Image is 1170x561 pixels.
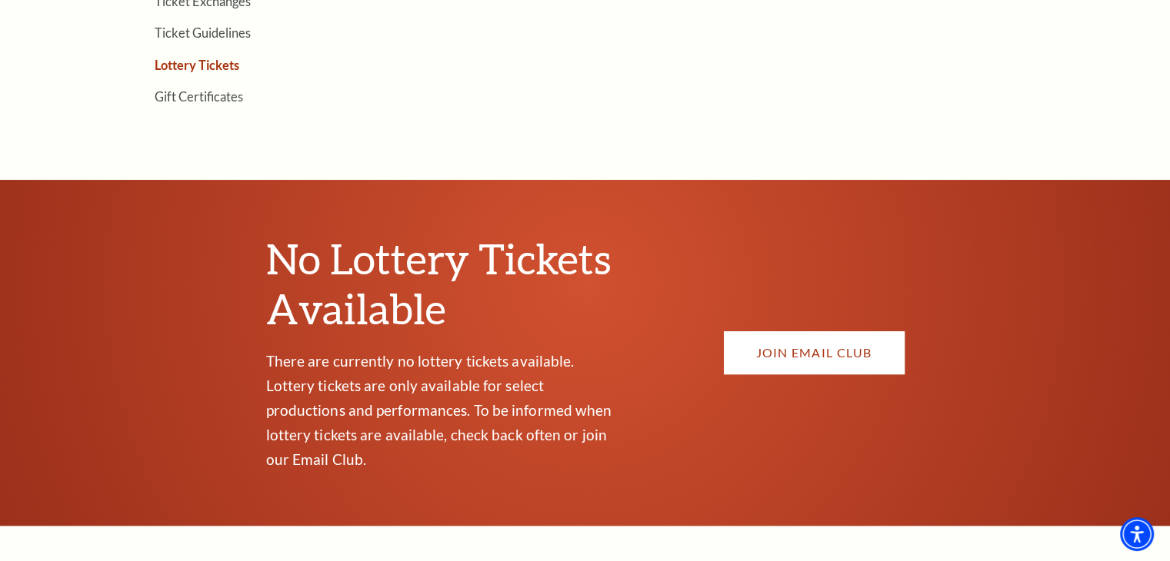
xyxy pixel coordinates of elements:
[266,349,624,472] p: There are currently no lottery tickets available. Lottery tickets are only available for select p...
[724,331,905,374] a: JOIN EMAIL CLUB
[266,234,624,334] h2: No Lottery Tickets Available
[155,25,251,40] a: Ticket Guidelines
[155,89,243,104] a: Gift Certificates
[1120,517,1154,551] div: Accessibility Menu
[155,58,239,72] a: Lottery Tickets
